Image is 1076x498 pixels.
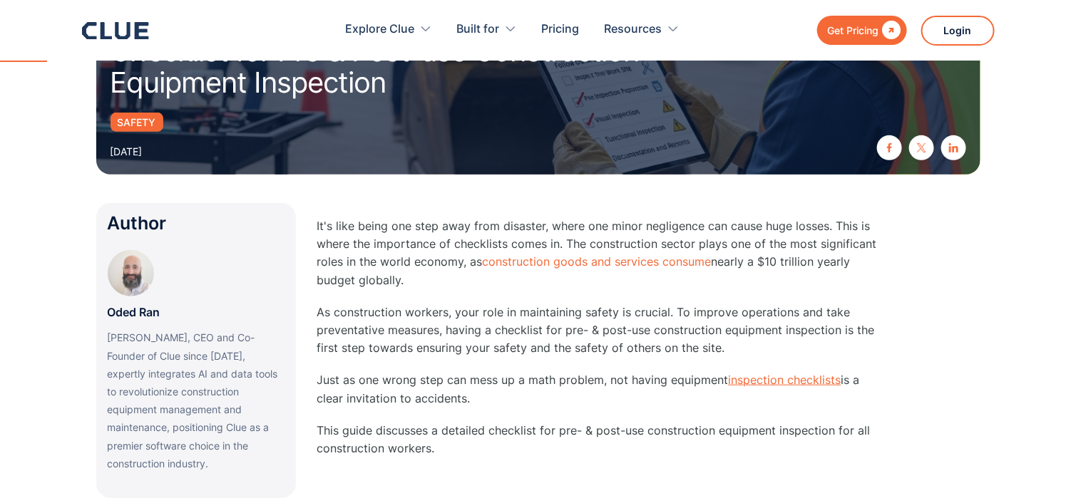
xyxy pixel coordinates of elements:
div: [DATE] [111,142,143,160]
div:  [879,21,901,39]
a: construction goods and services consume [483,254,712,269]
a: Login [921,16,995,46]
img: twitter X icon [917,143,926,152]
p: This guide discusses a detailed checklist for pre- & post-use construction equipment inspection f... [317,422,888,457]
div: Resources [605,7,680,52]
a: Safety [111,113,163,132]
p: Oded Ran [108,304,160,321]
div: Built for [457,7,500,52]
img: facebook icon [885,143,894,152]
div: Explore Clue [346,7,415,52]
div: Explore Clue [346,7,432,52]
img: Oded Ran [108,250,154,296]
p: As construction workers, your role in maintaining safety is crucial. To improve operations and ta... [317,304,888,358]
p: It's like being one step away from disaster, where one minor negligence can cause huge losses. Th... [317,217,888,289]
img: linkedin icon [949,143,958,152]
p: ‍ [317,472,888,489]
div: Resources [605,7,662,52]
div: Built for [457,7,517,52]
p: [PERSON_NAME], CEO and Co-Founder of Clue since [DATE], expertly integrates AI and data tools to ... [108,328,285,472]
a: Pricing [542,7,580,52]
h1: Checklist for Pre & Post-use Construction Equipment Inspection [111,36,709,98]
a: inspection checklists [729,373,841,387]
p: Just as one wrong step can mess up a math problem, not having equipment is a clear invitation to ... [317,371,888,407]
div: Get Pricing [828,21,879,39]
a: Get Pricing [817,16,907,45]
div: Author [108,214,285,232]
